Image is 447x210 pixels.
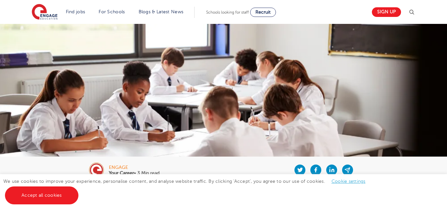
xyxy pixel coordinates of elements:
[66,9,85,14] a: Find jobs
[255,10,271,15] span: Recruit
[250,8,276,17] a: Recruit
[372,7,401,17] a: Sign up
[139,9,184,14] a: Blogs & Latest News
[109,165,159,170] div: engage
[109,171,159,175] p: • 3 Min read
[5,186,78,204] a: Accept all cookies
[3,179,372,198] span: We use cookies to improve your experience, personalise content, and analyse website traffic. By c...
[99,9,125,14] a: For Schools
[332,179,366,184] a: Cookie settings
[109,171,134,175] b: Your Career
[32,4,58,21] img: Engage Education
[206,10,249,15] span: Schools looking for staff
